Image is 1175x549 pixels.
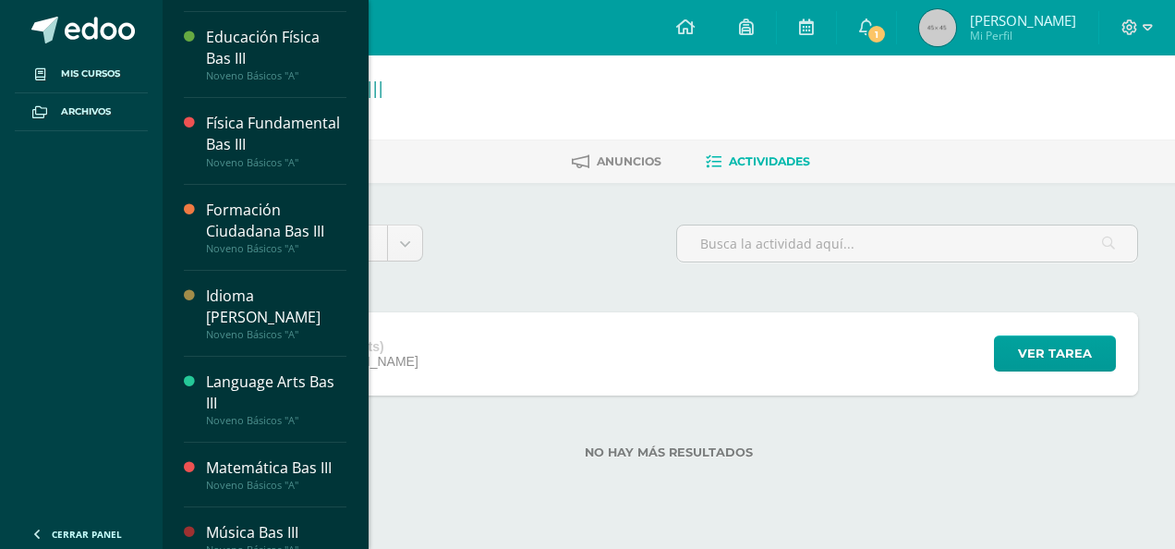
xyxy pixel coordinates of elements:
[15,93,148,131] a: Archivos
[15,55,148,93] a: Mis cursos
[206,27,346,82] a: Educación Física Bas IIINoveno Básicos "A"
[206,457,346,492] a: Matemática Bas IIINoveno Básicos "A"
[206,200,346,255] a: Formación Ciudadana Bas IIINoveno Básicos "A"
[206,479,346,492] div: Noveno Básicos "A"
[919,9,956,46] img: 45x45
[200,445,1138,459] label: No hay más resultados
[206,457,346,479] div: Matemática Bas III
[206,286,346,328] div: Idioma [PERSON_NAME]
[61,67,120,81] span: Mis cursos
[206,242,346,255] div: Noveno Básicos "A"
[206,27,346,69] div: Educación Física Bas III
[206,372,346,414] div: Language Arts Bas III
[206,113,346,155] div: Física Fundamental Bas III
[572,147,661,177] a: Anuncios
[52,528,122,541] span: Cerrar panel
[206,328,346,341] div: Noveno Básicos "A"
[597,154,661,168] span: Anuncios
[677,226,1137,262] input: Busca la actividad aquí...
[994,335,1116,372] button: Ver tarea
[206,113,346,168] a: Física Fundamental Bas IIINoveno Básicos "A"
[206,69,346,82] div: Noveno Básicos "A"
[206,522,346,543] div: Música Bas III
[206,200,346,242] div: Formación Ciudadana Bas III
[1018,336,1092,371] span: Ver tarea
[970,11,1076,30] span: [PERSON_NAME]
[206,414,346,427] div: Noveno Básicos "A"
[729,154,810,168] span: Actividades
[866,24,887,44] span: 1
[206,156,346,169] div: Noveno Básicos "A"
[706,147,810,177] a: Actividades
[206,286,346,341] a: Idioma [PERSON_NAME]Noveno Básicos "A"
[206,372,346,427] a: Language Arts Bas IIINoveno Básicos "A"
[61,104,111,119] span: Archivos
[970,28,1076,43] span: Mi Perfil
